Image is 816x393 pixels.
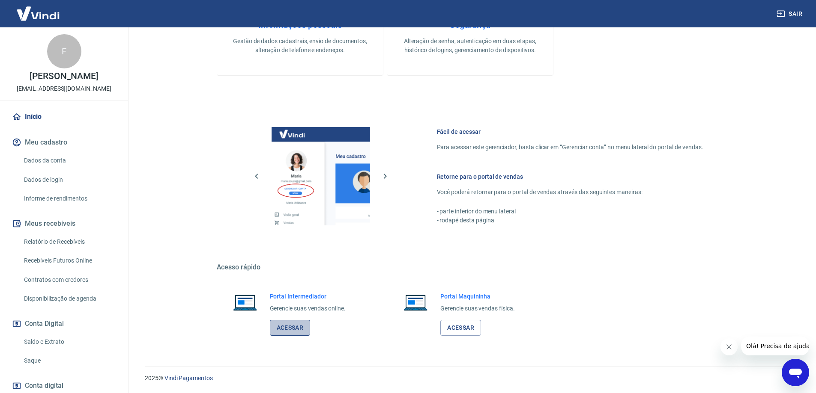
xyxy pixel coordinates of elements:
span: Olá! Precisa de ajuda? [5,6,72,13]
button: Meus recebíveis [10,214,118,233]
img: Imagem da dashboard mostrando o botão de gerenciar conta na sidebar no lado esquerdo [272,127,370,225]
p: Para acessar este gerenciador, basta clicar em “Gerenciar conta” no menu lateral do portal de ven... [437,143,703,152]
button: Sair [775,6,806,22]
a: Acessar [270,320,311,336]
div: F [47,34,81,68]
h6: Portal Intermediador [270,292,346,301]
p: [EMAIL_ADDRESS][DOMAIN_NAME] [17,84,111,93]
a: Acessar [440,320,481,336]
a: Dados da conta [21,152,118,169]
a: Informe de rendimentos [21,190,118,207]
a: Vindi Pagamentos [164,375,213,381]
img: Vindi [10,0,66,27]
span: Conta digital [25,380,63,392]
h5: Acesso rápido [217,263,724,272]
a: Dados de login [21,171,118,189]
a: Início [10,107,118,126]
iframe: Fechar mensagem [720,338,738,355]
a: Recebíveis Futuros Online [21,252,118,269]
button: Meu cadastro [10,133,118,152]
p: Gerencie suas vendas física. [440,304,515,313]
a: Saque [21,352,118,369]
h6: Fácil de acessar [437,127,703,136]
p: Gerencie suas vendas online. [270,304,346,313]
button: Conta Digital [10,314,118,333]
p: - parte inferior do menu lateral [437,207,703,216]
a: Contratos com credores [21,271,118,289]
iframe: Mensagem da empresa [741,337,809,355]
h6: Portal Maquininha [440,292,515,301]
iframe: Botão para abrir a janela de mensagens [782,359,809,386]
p: - rodapé desta página [437,216,703,225]
img: Imagem de um notebook aberto [398,292,433,313]
p: Você poderá retornar para o portal de vendas através das seguintes maneiras: [437,188,703,197]
p: Alteração de senha, autenticação em duas etapas, histórico de logins, gerenciamento de dispositivos. [401,37,539,55]
p: Gestão de dados cadastrais, envio de documentos, alteração de telefone e endereços. [231,37,369,55]
a: Relatório de Recebíveis [21,233,118,251]
p: 2025 © [145,374,795,383]
a: Saldo e Extrato [21,333,118,351]
p: [PERSON_NAME] [30,72,98,81]
h6: Retorne para o portal de vendas [437,172,703,181]
img: Imagem de um notebook aberto [227,292,263,313]
a: Disponibilização de agenda [21,290,118,307]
